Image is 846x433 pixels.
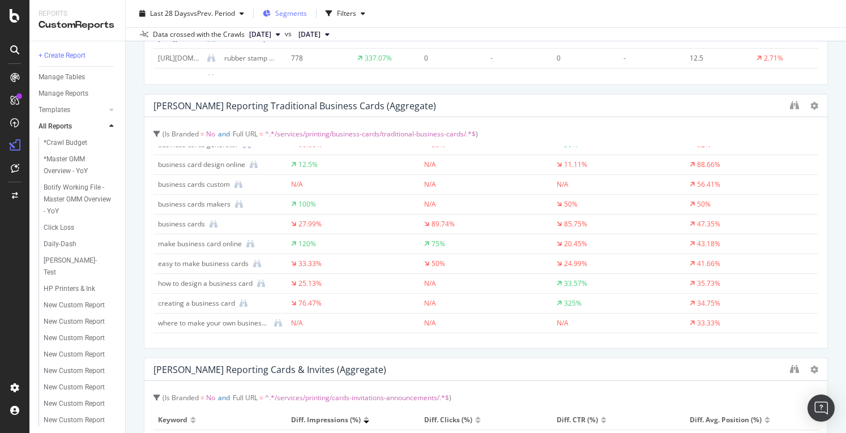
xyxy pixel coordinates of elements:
[39,19,116,32] div: CustomReports
[690,53,741,63] div: 12.5
[564,160,587,170] div: 11.11%
[298,199,316,209] div: 100%
[265,393,449,402] span: ^.*/services/printing/cards-invitations-announcements/.*$
[298,298,322,308] div: 76.47%
[200,129,204,139] span: =
[697,179,720,190] div: 56.41%
[557,53,608,63] div: 0
[424,179,548,190] div: N/A
[44,255,106,278] div: David-Test
[44,349,117,361] a: New Custom Report
[697,199,711,209] div: 50%
[39,104,106,116] a: Templates
[44,316,105,328] div: New Custom Report
[298,278,322,289] div: 25.13%
[337,8,356,18] div: Filters
[153,100,436,112] div: [PERSON_NAME] Reporting Traditional Business Cards (aggregate)
[39,50,86,62] div: + Create Report
[321,5,370,23] button: Filters
[44,238,76,250] div: Daily-Dash
[764,73,783,83] div: 2.04%
[158,415,187,425] span: Keyword
[291,415,361,425] span: Diff. Impressions (%)
[135,5,249,23] button: Last 28 DaysvsPrev. Period
[298,239,316,249] div: 120%
[158,239,242,249] div: make business card online
[44,182,112,217] div: Botify Working File - Master GMM Overview - YoY
[44,365,117,377] a: New Custom Report
[424,278,548,289] div: N/A
[697,219,720,229] div: 47.35%
[365,73,388,83] div: 38.98%
[44,398,105,410] div: New Custom Report
[39,121,106,132] a: All Reports
[298,338,322,348] div: 33.33%
[764,53,783,63] div: 2.71%
[298,160,318,170] div: 12.5%
[557,415,598,425] span: Diff. CTR (%)
[564,239,587,249] div: 20.45%
[39,104,70,116] div: Templates
[39,50,117,62] a: + Create Report
[44,255,117,278] a: [PERSON_NAME]-Test
[44,238,117,250] a: Daily-Dash
[291,53,343,63] div: 778
[564,338,578,348] div: 50%
[158,199,230,209] div: business cards makers
[697,259,720,269] div: 41.66%
[190,8,235,18] span: vs Prev. Period
[39,121,72,132] div: All Reports
[44,182,117,217] a: Botify Working File - Master GMM Overview - YoY
[165,393,199,402] span: Is Branded
[44,332,105,344] div: New Custom Report
[218,129,230,139] span: and
[249,29,271,40] span: 2025 Sep. 12th
[557,179,681,190] div: N/A
[39,88,117,100] a: Manage Reports
[44,299,117,311] a: New Custom Report
[291,179,415,190] div: N/A
[44,365,105,377] div: New Custom Report
[285,29,294,39] span: vs
[158,179,230,190] div: business cards custom
[258,5,311,23] button: Segments
[44,283,117,295] a: HP Printers & Ink
[697,278,720,289] div: 35.73%
[275,8,307,18] span: Segments
[564,259,587,269] div: 24.99%
[690,415,762,425] span: Diff. Avg. Position (%)
[44,349,105,361] div: New Custom Report
[39,71,85,83] div: Manage Tables
[259,393,263,402] span: =
[697,338,720,348] div: 31.25%
[39,9,116,19] div: Reports
[44,137,117,149] a: *Crawl Budget
[44,137,87,149] div: *Crawl Budget
[44,332,117,344] a: New Custom Report
[564,278,587,289] div: 33.57%
[690,73,741,83] div: 12.5
[44,222,117,234] a: Click Loss
[424,338,548,348] div: N/A
[153,364,386,375] div: [PERSON_NAME] Reporting Cards & Invites (aggregate)
[44,414,117,426] a: New Custom Report
[564,219,587,229] div: 85.75%
[206,393,215,402] span: No
[298,29,321,40] span: 2025 Aug. 15th
[424,53,476,63] div: 0
[233,393,258,402] span: Full URL
[218,393,230,402] span: and
[790,101,799,110] div: binoculars
[697,318,720,328] div: 33.33%
[44,316,117,328] a: New Custom Report
[424,298,548,308] div: N/A
[424,318,548,328] div: N/A
[158,338,231,348] div: business cards designs
[697,160,720,170] div: 88.66%
[158,259,249,269] div: easy to make business cards
[431,259,445,269] div: 50%
[557,73,608,83] div: 0
[150,8,190,18] span: Last 28 Days
[44,222,74,234] div: Click Loss
[259,129,263,139] span: =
